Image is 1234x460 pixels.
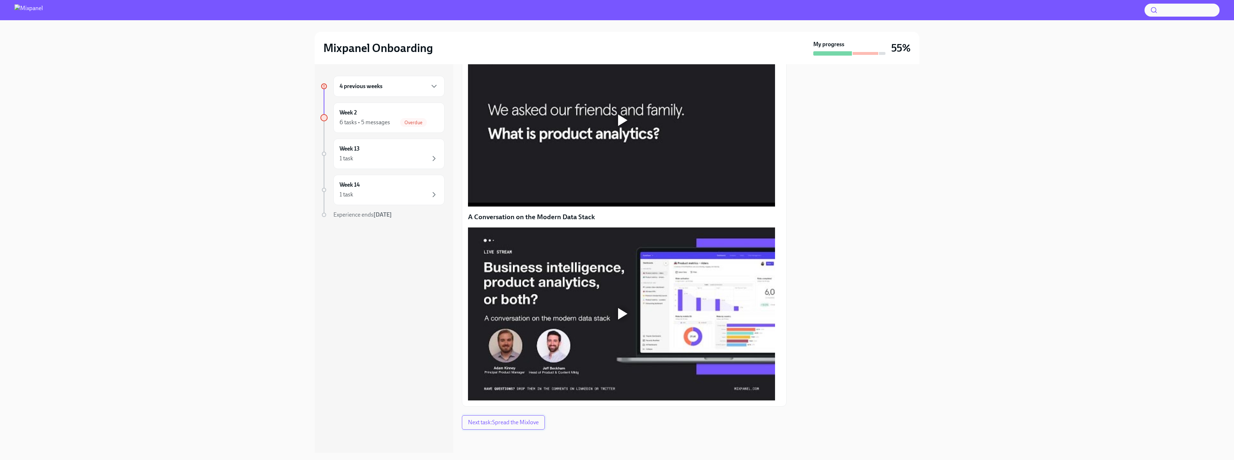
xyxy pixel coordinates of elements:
strong: [DATE] [373,211,392,218]
a: Week 26 tasks • 5 messagesOverdue [320,103,445,133]
h6: Week 14 [340,181,360,189]
a: Week 131 task [320,139,445,169]
strong: My progress [813,40,844,48]
h3: 55% [891,42,911,55]
p: A Conversation on the Modern Data Stack [468,212,780,222]
button: Next task:Spread the Mixlove [462,415,545,430]
h2: Mixpanel Onboarding [323,41,433,55]
span: Experience ends [333,211,392,218]
span: Overdue [400,120,427,125]
div: 4 previous weeks [333,76,445,97]
a: Week 141 task [320,175,445,205]
h6: 4 previous weeks [340,82,382,90]
h6: Week 2 [340,109,357,117]
span: Next task : Spread the Mixlove [468,419,539,426]
img: Mixpanel [14,4,43,16]
div: 1 task [340,155,353,162]
h6: Week 13 [340,145,360,153]
div: 1 task [340,191,353,199]
div: 6 tasks • 5 messages [340,118,390,126]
